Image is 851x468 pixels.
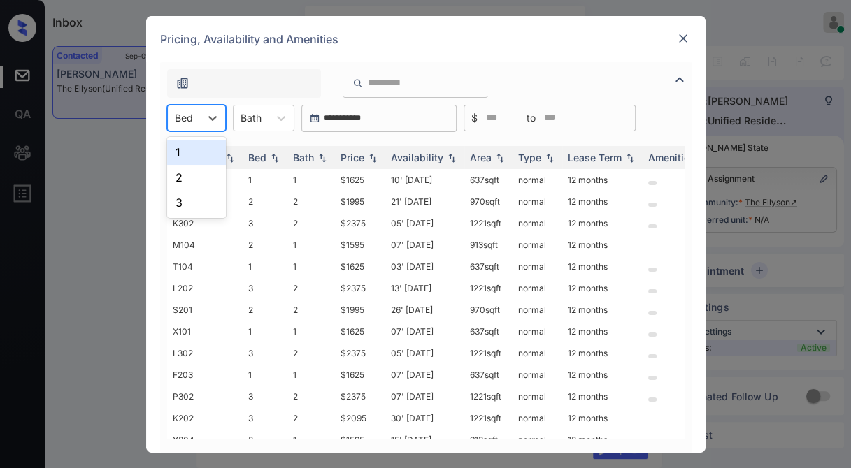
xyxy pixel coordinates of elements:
td: 2 [287,212,335,234]
td: 1 [287,364,335,386]
td: 3 [243,277,287,299]
td: normal [513,256,562,277]
img: sorting [223,152,237,162]
img: sorting [366,152,380,162]
td: 2 [287,386,335,407]
td: 07' [DATE] [385,321,464,342]
td: 1 [243,321,287,342]
td: 15' [DATE] [385,429,464,451]
img: icon-zuma [176,76,189,90]
img: sorting [543,152,557,162]
td: 12 months [562,191,643,212]
td: $2375 [335,277,385,299]
img: sorting [493,152,507,162]
td: L202 [167,277,243,299]
td: 2 [243,429,287,451]
div: Price [341,152,364,163]
td: L302 [167,342,243,364]
td: 13' [DATE] [385,277,464,299]
img: icon-zuma [671,71,688,88]
div: Area [470,152,492,163]
td: $1625 [335,364,385,386]
td: $2375 [335,212,385,234]
td: $2095 [335,407,385,429]
td: normal [513,277,562,299]
td: 637 sqft [464,321,513,342]
td: X101 [167,321,243,342]
img: sorting [315,152,329,162]
div: Lease Term [568,152,622,163]
td: 12 months [562,256,643,277]
img: sorting [268,152,282,162]
td: 2 [287,277,335,299]
td: 12 months [562,364,643,386]
div: Bath [293,152,314,163]
div: Pricing, Availability and Amenities [146,16,706,62]
td: 1221 sqft [464,386,513,407]
td: K302 [167,212,243,234]
td: normal [513,386,562,407]
td: normal [513,429,562,451]
td: 1221 sqft [464,277,513,299]
td: 913 sqft [464,429,513,451]
td: normal [513,321,562,342]
td: 2 [287,407,335,429]
td: 1221 sqft [464,342,513,364]
td: 05' [DATE] [385,342,464,364]
td: 1 [287,321,335,342]
td: normal [513,342,562,364]
td: 2 [287,191,335,212]
td: 30' [DATE] [385,407,464,429]
td: normal [513,169,562,191]
td: normal [513,299,562,321]
div: 1 [167,140,226,165]
td: 1 [287,169,335,191]
td: 2 [243,299,287,321]
img: sorting [623,152,637,162]
td: 12 months [562,277,643,299]
td: P302 [167,386,243,407]
td: 12 months [562,386,643,407]
td: $1995 [335,299,385,321]
td: $1995 [335,191,385,212]
td: 1221 sqft [464,407,513,429]
td: 12 months [562,321,643,342]
td: 3 [243,212,287,234]
td: 12 months [562,407,643,429]
div: 3 [167,190,226,215]
td: $1625 [335,256,385,277]
td: 10' [DATE] [385,169,464,191]
td: 2 [287,342,335,364]
td: 2 [243,234,287,256]
td: 12 months [562,342,643,364]
td: normal [513,364,562,386]
td: 637 sqft [464,256,513,277]
td: $1625 [335,169,385,191]
td: 1 [243,364,287,386]
td: 05' [DATE] [385,212,464,234]
td: 21' [DATE] [385,191,464,212]
td: K202 [167,407,243,429]
td: M104 [167,234,243,256]
img: sorting [445,152,459,162]
td: $1625 [335,321,385,342]
div: 2 [167,165,226,190]
td: 3 [243,386,287,407]
td: normal [513,212,562,234]
div: Type [518,152,541,163]
td: 1 [287,234,335,256]
td: 1 [287,256,335,277]
td: 07' [DATE] [385,234,464,256]
td: 637 sqft [464,364,513,386]
td: normal [513,191,562,212]
td: 12 months [562,212,643,234]
td: 12 months [562,169,643,191]
td: 1 [243,256,287,277]
td: 12 months [562,429,643,451]
td: 2 [287,299,335,321]
span: $ [471,110,478,126]
td: normal [513,407,562,429]
div: Amenities [648,152,695,163]
td: 26' [DATE] [385,299,464,321]
td: 970 sqft [464,191,513,212]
